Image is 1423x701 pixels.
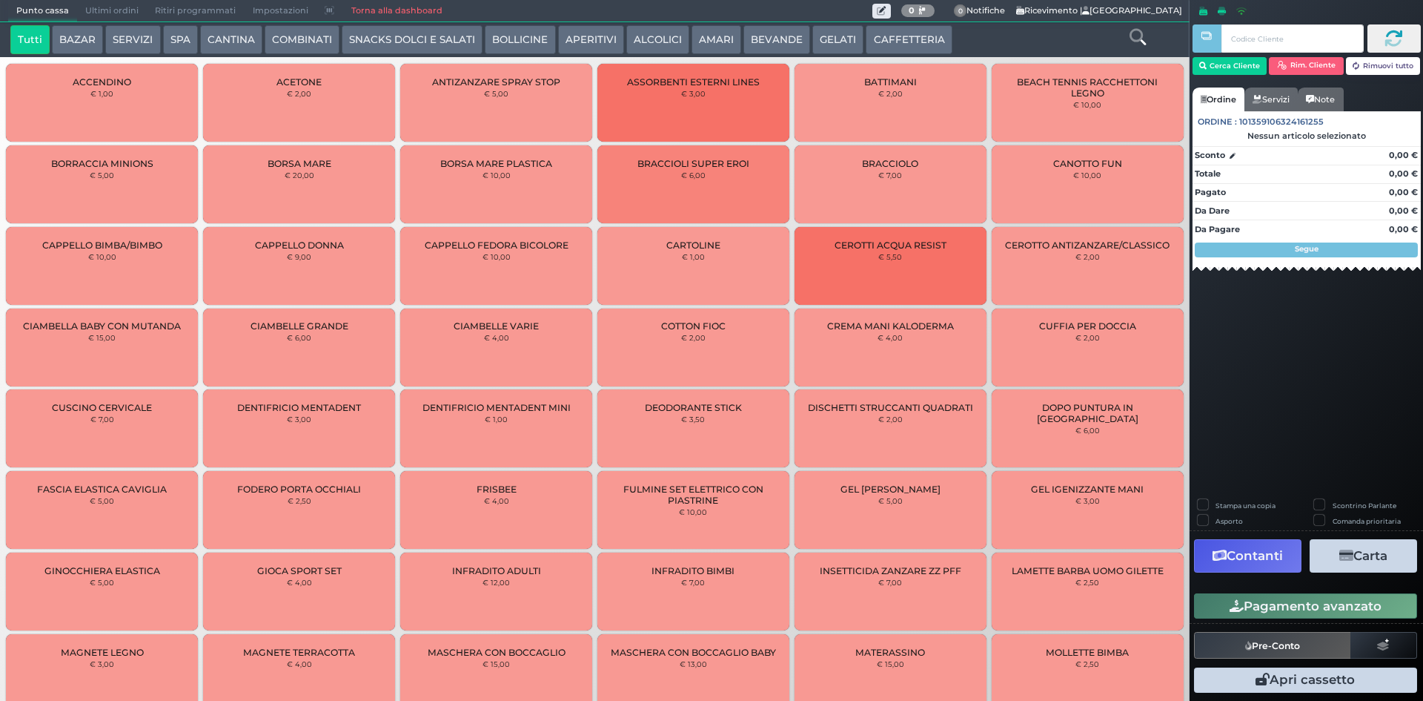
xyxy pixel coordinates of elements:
label: Scontrino Parlante [1333,501,1396,510]
small: € 2,00 [287,89,311,98]
small: € 2,00 [1075,252,1100,261]
small: € 7,00 [681,578,705,587]
span: LAMETTE BARBA UOMO GILETTE [1012,565,1164,576]
span: ANTIZANZARE SPRAY STOP [432,76,560,88]
span: DEODORANTE STICK [645,402,742,413]
small: € 10,00 [1073,171,1101,180]
span: ACETONE [276,76,322,88]
label: Comanda prioritaria [1333,516,1401,526]
span: FODERO PORTA OCCHIALI [237,484,361,495]
small: € 3,50 [681,415,705,424]
small: € 20,00 [285,171,314,180]
span: CARTOLINE [666,240,720,251]
button: SERVIZI [105,25,160,55]
span: INSETTICIDA ZANZARE ZZ PFF [820,565,961,576]
small: € 4,00 [484,496,509,505]
strong: 0,00 € [1389,205,1418,216]
span: MASCHERA CON BOCCAGLIO [428,647,565,658]
strong: Da Dare [1195,205,1230,216]
span: Impostazioni [245,1,316,22]
small: € 2,50 [288,496,311,505]
small: € 1,00 [485,415,508,424]
button: COMBINATI [265,25,339,55]
small: € 6,00 [287,333,311,342]
span: CEROTTI ACQUA RESIST [835,240,946,251]
button: BOLLICINE [485,25,555,55]
span: BORSA MARE PLASTICA [440,158,552,169]
small: € 10,00 [1073,100,1101,109]
small: € 9,00 [287,252,311,261]
span: FRISBEE [477,484,517,495]
span: BRACCIOLI SUPER EROI [637,158,749,169]
a: Torna alla dashboard [342,1,450,22]
button: Tutti [10,25,50,55]
span: DENTIFRICIO MENTADENT [237,402,361,413]
span: 0 [954,4,967,18]
small: € 6,00 [1075,426,1100,435]
small: € 5,00 [484,89,508,98]
span: GEL IGENIZZANTE MANI [1031,484,1144,495]
button: GELATI [812,25,863,55]
small: € 5,00 [90,496,114,505]
small: € 10,00 [482,171,511,180]
span: GEL [PERSON_NAME] [840,484,941,495]
small: € 10,00 [482,252,511,261]
small: € 6,00 [681,171,706,180]
span: CIAMBELLE VARIE [454,320,539,332]
span: Ordine : [1198,116,1237,128]
strong: Totale [1195,168,1221,179]
span: MATERASSINO [855,647,925,658]
span: BORSA MARE [268,158,331,169]
small: € 2,50 [1075,578,1099,587]
small: € 5,50 [878,252,902,261]
span: INFRADITO ADULTI [452,565,541,576]
span: Ritiri programmati [147,1,244,22]
strong: 0,00 € [1389,224,1418,234]
small: € 3,00 [1075,496,1100,505]
small: € 2,50 [1075,659,1099,668]
button: SPA [163,25,198,55]
button: Cerca Cliente [1193,57,1267,75]
a: Servizi [1244,88,1298,111]
button: Carta [1310,539,1417,573]
span: CAPPELLO BIMBA/BIMBO [42,240,162,251]
small: € 10,00 [679,507,707,516]
span: MOLLETTE BIMBA [1046,647,1129,658]
small: € 2,00 [1075,333,1100,342]
small: € 10,00 [88,252,116,261]
span: CREMA MANI KALODERMA [827,320,954,332]
label: Asporto [1215,516,1243,526]
small: € 13,00 [680,659,707,668]
button: APERITIVI [558,25,624,55]
span: CUSCINO CERVICALE [52,402,152,413]
span: FULMINE SET ELETTRICO CON PIASTRINE [610,484,777,506]
span: MAGNETE LEGNO [61,647,144,658]
button: Pre-Conto [1194,632,1351,659]
small: € 1,00 [90,89,113,98]
span: INFRADITO BIMBI [651,565,734,576]
span: CAPPELLO DONNA [255,240,344,251]
button: Rim. Cliente [1269,57,1344,75]
span: BORRACCIA MINIONS [51,158,153,169]
small: € 4,00 [287,578,312,587]
small: € 7,00 [878,578,902,587]
button: BAZAR [52,25,103,55]
small: € 5,00 [90,171,114,180]
small: € 15,00 [877,659,904,668]
small: € 5,00 [90,578,114,587]
button: CAFFETTERIA [866,25,952,55]
strong: Sconto [1195,149,1225,162]
input: Codice Cliente [1221,24,1363,53]
span: BATTIMANI [864,76,917,88]
a: Note [1298,88,1343,111]
div: Nessun articolo selezionato [1193,131,1421,141]
small: € 7,00 [90,415,114,424]
button: SNACKS DOLCI E SALATI [342,25,482,55]
button: Contanti [1194,539,1301,573]
small: € 3,00 [287,415,311,424]
small: € 2,00 [878,89,903,98]
span: Ultimi ordini [77,1,147,22]
small: € 2,00 [681,333,706,342]
small: € 2,00 [878,415,903,424]
button: CANTINA [200,25,262,55]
